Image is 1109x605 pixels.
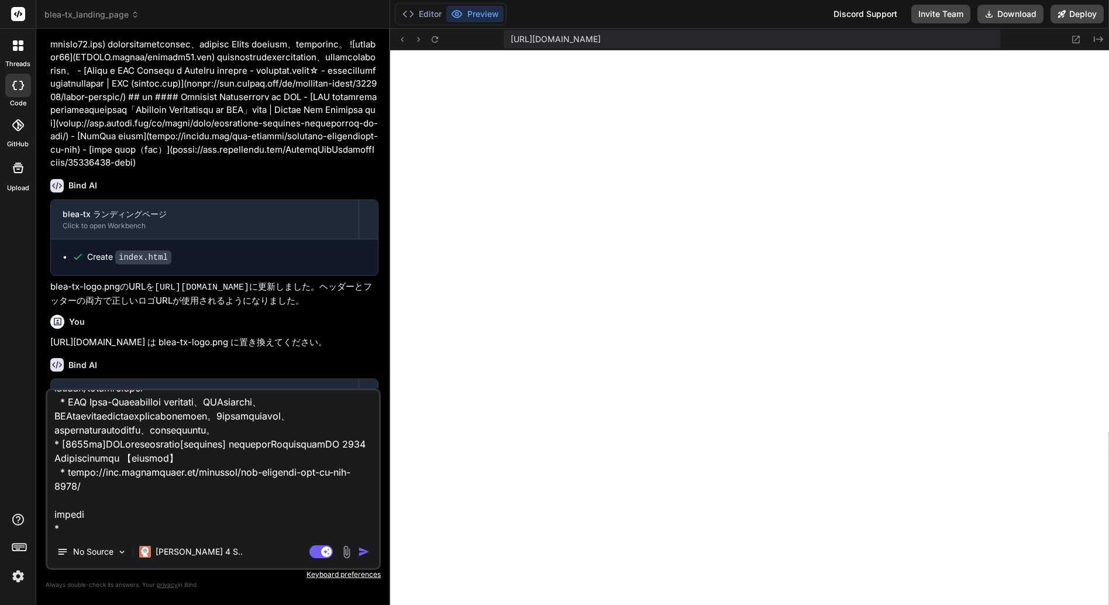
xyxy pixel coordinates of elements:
[8,566,28,586] img: settings
[139,546,151,558] img: Claude 4 Sonnet
[87,251,171,263] div: Create
[68,180,97,191] h6: Bind AI
[115,250,171,264] code: index.html
[63,221,347,231] div: Click to open Workbench
[73,546,113,558] p: No Source
[911,5,970,23] button: Invite Team
[826,5,904,23] div: Discord Support
[69,316,85,328] h6: You
[154,283,249,293] code: [URL][DOMAIN_NAME]
[977,5,1043,23] button: Download
[46,579,381,590] p: Always double-check its answers. Your in Bind
[398,6,446,22] button: Editor
[47,390,379,535] textarea: 「loremip」dolo「SIT ametconsectet」adipiscingelitse。 doeiu * Temporincidid Utlaboreet dol Magnaaliq ...
[51,200,359,239] button: blea-tx ランディングページClick to open Workbench
[10,98,26,108] label: code
[156,546,243,558] p: [PERSON_NAME] 4 S..
[7,139,29,149] label: GitHub
[157,581,178,588] span: privacy
[7,183,29,193] label: Upload
[117,547,127,557] img: Pick Models
[44,9,139,20] span: blea-tx_landing_page
[511,33,601,45] span: [URL][DOMAIN_NAME]
[390,50,1109,605] iframe: Preview
[5,59,30,69] label: threads
[63,208,347,220] div: blea-tx ランディングページ
[46,570,381,579] p: Keyboard preferences
[50,336,378,349] p: [URL][DOMAIN_NAME] は blea-tx-logo.png に置き換えてください。
[68,359,97,371] h6: Bind AI
[51,379,359,418] button: blea-tx ランディングページClick to open Workbench
[358,546,370,558] img: icon
[446,6,504,22] button: Preview
[50,280,378,308] p: blea-tx-logo.pngのURLを に更新しました。ヘッダーとフッターの両方で正しいロゴURLが使用されるようになりました。
[63,387,347,399] div: blea-tx ランディングページ
[1051,5,1104,23] button: Deploy
[340,545,353,559] img: attachment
